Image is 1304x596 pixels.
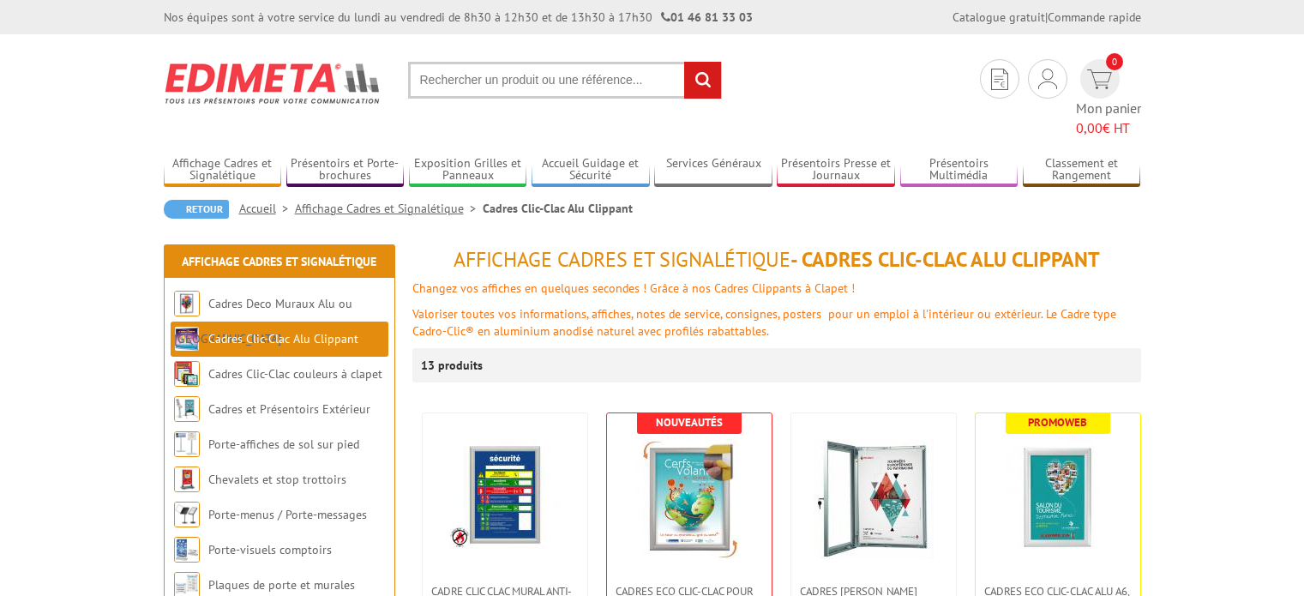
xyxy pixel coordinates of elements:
[449,439,561,551] img: Cadre CLIC CLAC Mural ANTI-FEU
[412,249,1141,271] h1: - Cadres Clic-Clac Alu Clippant
[532,156,650,184] a: Accueil Guidage et Sécurité
[1076,99,1141,138] span: Mon panier
[174,291,200,316] img: Cadres Deco Muraux Alu ou Bois
[421,348,485,382] p: 13 produits
[629,439,749,559] img: Cadres Eco Clic-Clac pour l'intérieur - <strong>Adhésif</strong> formats A4 - A3
[208,331,358,346] a: Cadres Clic-Clac Alu Clippant
[164,9,753,26] div: Nos équipes sont à votre service du lundi au vendredi de 8h30 à 12h30 et de 13h30 à 17h30
[239,201,295,216] a: Accueil
[998,439,1118,559] img: Cadres Eco Clic-Clac alu A6, A5, A4, A3, A2, A1, B2
[412,306,1116,339] font: Valoriser toutes vos informations, affiches, notes de service, consignes, posters pour un emploi ...
[412,280,855,296] font: Changez vos affiches en quelques secondes ! Grâce à nos Cadres Clippants à Clapet !
[295,201,483,216] a: Affichage Cadres et Signalétique
[208,436,359,452] a: Porte-affiches de sol sur pied
[174,467,200,492] img: Chevalets et stop trottoirs
[174,296,352,346] a: Cadres Deco Muraux Alu ou [GEOGRAPHIC_DATA]
[182,254,376,269] a: Affichage Cadres et Signalétique
[208,366,382,382] a: Cadres Clic-Clac couleurs à clapet
[1028,415,1087,430] b: Promoweb
[408,62,722,99] input: Rechercher un produit ou une référence...
[1087,69,1112,89] img: devis rapide
[952,9,1045,25] a: Catalogue gratuit
[208,472,346,487] a: Chevalets et stop trottoirs
[1106,53,1123,70] span: 0
[454,246,790,273] span: Affichage Cadres et Signalétique
[661,9,753,25] strong: 01 46 81 33 03
[164,200,229,219] a: Retour
[174,431,200,457] img: Porte-affiches de sol sur pied
[164,51,382,115] img: Edimeta
[483,200,633,217] li: Cadres Clic-Clac Alu Clippant
[814,439,934,559] img: Cadres vitrines affiches-posters intérieur / extérieur
[656,415,723,430] b: Nouveautés
[1048,9,1141,25] a: Commande rapide
[208,542,332,557] a: Porte-visuels comptoirs
[1076,119,1103,136] span: 0,00
[286,156,405,184] a: Présentoirs et Porte-brochures
[684,62,721,99] input: rechercher
[1076,118,1141,138] span: € HT
[1038,69,1057,89] img: devis rapide
[777,156,895,184] a: Présentoirs Presse et Journaux
[174,361,200,387] img: Cadres Clic-Clac couleurs à clapet
[1076,59,1141,138] a: devis rapide 0 Mon panier 0,00€ HT
[1023,156,1141,184] a: Classement et Rangement
[952,9,1141,26] div: |
[174,537,200,563] img: Porte-visuels comptoirs
[409,156,527,184] a: Exposition Grilles et Panneaux
[174,502,200,527] img: Porte-menus / Porte-messages
[174,396,200,422] img: Cadres et Présentoirs Extérieur
[900,156,1019,184] a: Présentoirs Multimédia
[208,401,370,417] a: Cadres et Présentoirs Extérieur
[654,156,772,184] a: Services Généraux
[991,69,1008,90] img: devis rapide
[164,156,282,184] a: Affichage Cadres et Signalétique
[208,507,367,522] a: Porte-menus / Porte-messages
[208,577,355,593] a: Plaques de porte et murales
